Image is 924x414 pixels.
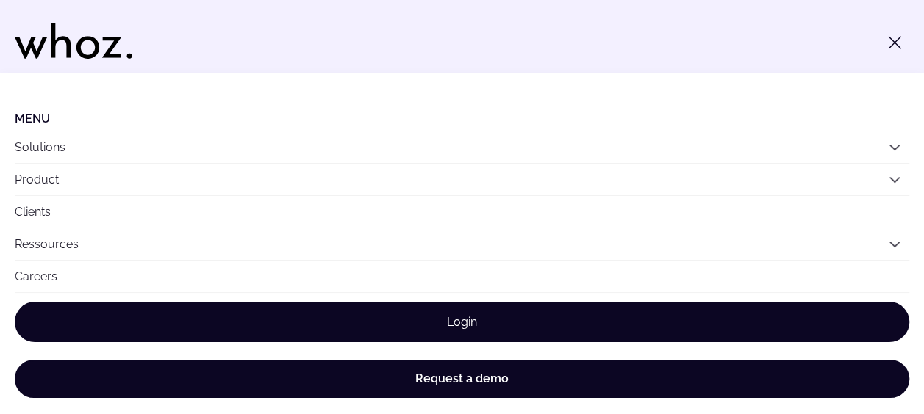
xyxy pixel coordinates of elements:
[15,360,909,398] a: Request a demo
[15,302,909,342] a: Login
[15,228,909,260] button: Ressources
[15,164,909,195] button: Product
[15,237,79,251] a: Ressources
[15,131,909,163] button: Solutions
[15,261,909,292] a: Careers
[15,112,909,126] li: Menu
[15,196,909,228] a: Clients
[880,28,909,57] button: Toggle menu
[15,172,59,186] a: Product
[827,317,903,393] iframe: Chatbot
